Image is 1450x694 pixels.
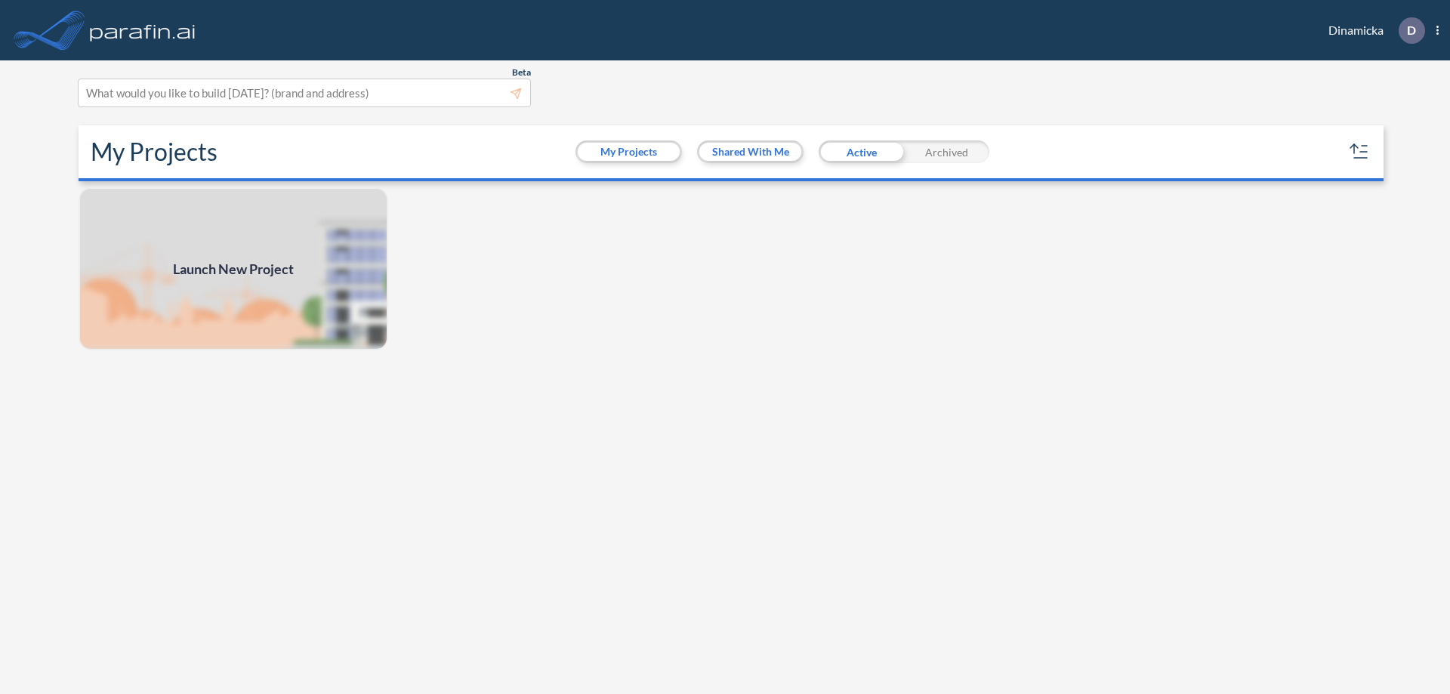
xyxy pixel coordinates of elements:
[578,143,680,161] button: My Projects
[173,259,294,279] span: Launch New Project
[1347,140,1371,164] button: sort
[91,137,217,166] h2: My Projects
[87,15,199,45] img: logo
[699,143,801,161] button: Shared With Me
[904,140,989,163] div: Archived
[79,187,388,350] a: Launch New Project
[1306,17,1439,44] div: Dinamicka
[79,187,388,350] img: add
[512,66,531,79] span: Beta
[819,140,904,163] div: Active
[1407,23,1416,37] p: D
